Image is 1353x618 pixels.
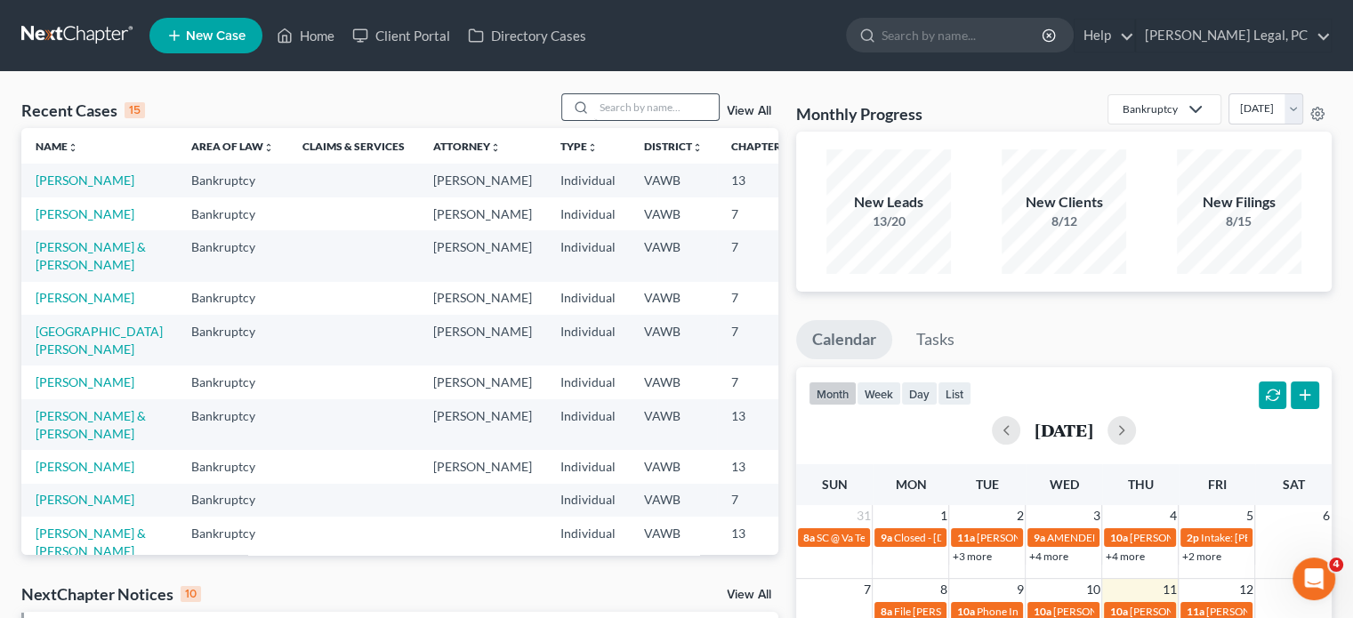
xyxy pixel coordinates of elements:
td: Individual [546,282,630,315]
td: [PERSON_NAME] [419,164,546,197]
td: VAWB [630,197,717,230]
td: 7 [717,197,806,230]
span: Wed [1049,477,1078,492]
td: [PERSON_NAME] [419,230,546,281]
td: 13 [717,517,806,567]
div: NextChapter Notices [21,583,201,605]
td: Bankruptcy [177,517,288,567]
td: Individual [546,315,630,365]
span: Closed - [DATE] - Closed [893,531,1005,544]
a: Chapterunfold_more [731,140,792,153]
td: 7 [717,365,806,398]
span: 4 [1167,505,1178,526]
span: Tue [976,477,999,492]
td: VAWB [630,365,717,398]
td: VAWB [630,230,717,281]
td: VAWB [630,517,717,567]
input: Search by name... [882,19,1044,52]
span: 8a [880,605,891,618]
a: Districtunfold_more [644,140,703,153]
i: unfold_more [587,142,598,153]
td: [PERSON_NAME] [419,282,546,315]
a: +3 more [952,550,991,563]
span: 7 [861,579,872,600]
i: unfold_more [692,142,703,153]
a: Client Portal [343,20,459,52]
td: Individual [546,517,630,567]
span: 11a [1186,605,1204,618]
span: 9a [1033,531,1044,544]
span: 4 [1329,558,1343,572]
a: Attorneyunfold_more [433,140,501,153]
td: Bankruptcy [177,484,288,517]
td: [PERSON_NAME] [419,399,546,450]
div: 15 [125,102,145,118]
td: Individual [546,197,630,230]
input: Search by name... [594,94,719,120]
span: 2p [1186,531,1198,544]
span: AMENDED PLAN DUE FOR [PERSON_NAME] [1046,531,1260,544]
h2: [DATE] [1035,421,1093,439]
span: 8a [803,531,815,544]
a: [PERSON_NAME] Legal, PC [1136,20,1331,52]
a: Nameunfold_more [36,140,78,153]
span: New Case [186,29,246,43]
td: Individual [546,399,630,450]
td: [PERSON_NAME] [419,365,546,398]
td: Bankruptcy [177,315,288,365]
span: 9a [880,531,891,544]
span: 11a [956,531,974,544]
a: Typeunfold_more [560,140,598,153]
span: SC @ Va Tech [817,531,877,544]
div: 13/20 [826,213,951,230]
td: VAWB [630,282,717,315]
td: Bankruptcy [177,164,288,197]
td: Individual [546,164,630,197]
span: Thu [1127,477,1153,492]
span: File [PERSON_NAME] Plan [893,605,1018,618]
a: [PERSON_NAME] & [PERSON_NAME] [36,526,146,558]
span: 11 [1160,579,1178,600]
td: Bankruptcy [177,230,288,281]
td: Individual [546,450,630,483]
td: VAWB [630,450,717,483]
span: 10a [1109,605,1127,618]
td: Bankruptcy [177,399,288,450]
div: 8/15 [1177,213,1301,230]
h3: Monthly Progress [796,103,922,124]
td: Individual [546,230,630,281]
a: [PERSON_NAME] [36,492,134,507]
a: [PERSON_NAME] [36,206,134,221]
td: 13 [717,450,806,483]
span: Mon [895,477,926,492]
th: Claims & Services [288,128,419,164]
span: Sat [1282,477,1304,492]
span: 10 [1083,579,1101,600]
span: [PERSON_NAME] to sign [976,531,1091,544]
span: 3 [1091,505,1101,526]
a: [GEOGRAPHIC_DATA][PERSON_NAME] [36,324,163,357]
td: [PERSON_NAME] [419,197,546,230]
span: 10a [956,605,974,618]
a: [PERSON_NAME] & [PERSON_NAME] [36,239,146,272]
a: Home [268,20,343,52]
td: Bankruptcy [177,450,288,483]
div: New Filings [1177,192,1301,213]
td: 13 [717,399,806,450]
span: 9 [1014,579,1025,600]
td: Bankruptcy [177,282,288,315]
a: Calendar [796,320,892,359]
span: 5 [1244,505,1254,526]
span: 31 [854,505,872,526]
div: 10 [181,586,201,602]
a: [PERSON_NAME] [36,459,134,474]
span: 2 [1014,505,1025,526]
span: 10a [1033,605,1051,618]
td: 7 [717,230,806,281]
td: Bankruptcy [177,365,288,398]
a: Help [1075,20,1134,52]
td: 13 [717,164,806,197]
a: +4 more [1028,550,1067,563]
a: View All [727,589,771,601]
a: [PERSON_NAME] [36,173,134,188]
